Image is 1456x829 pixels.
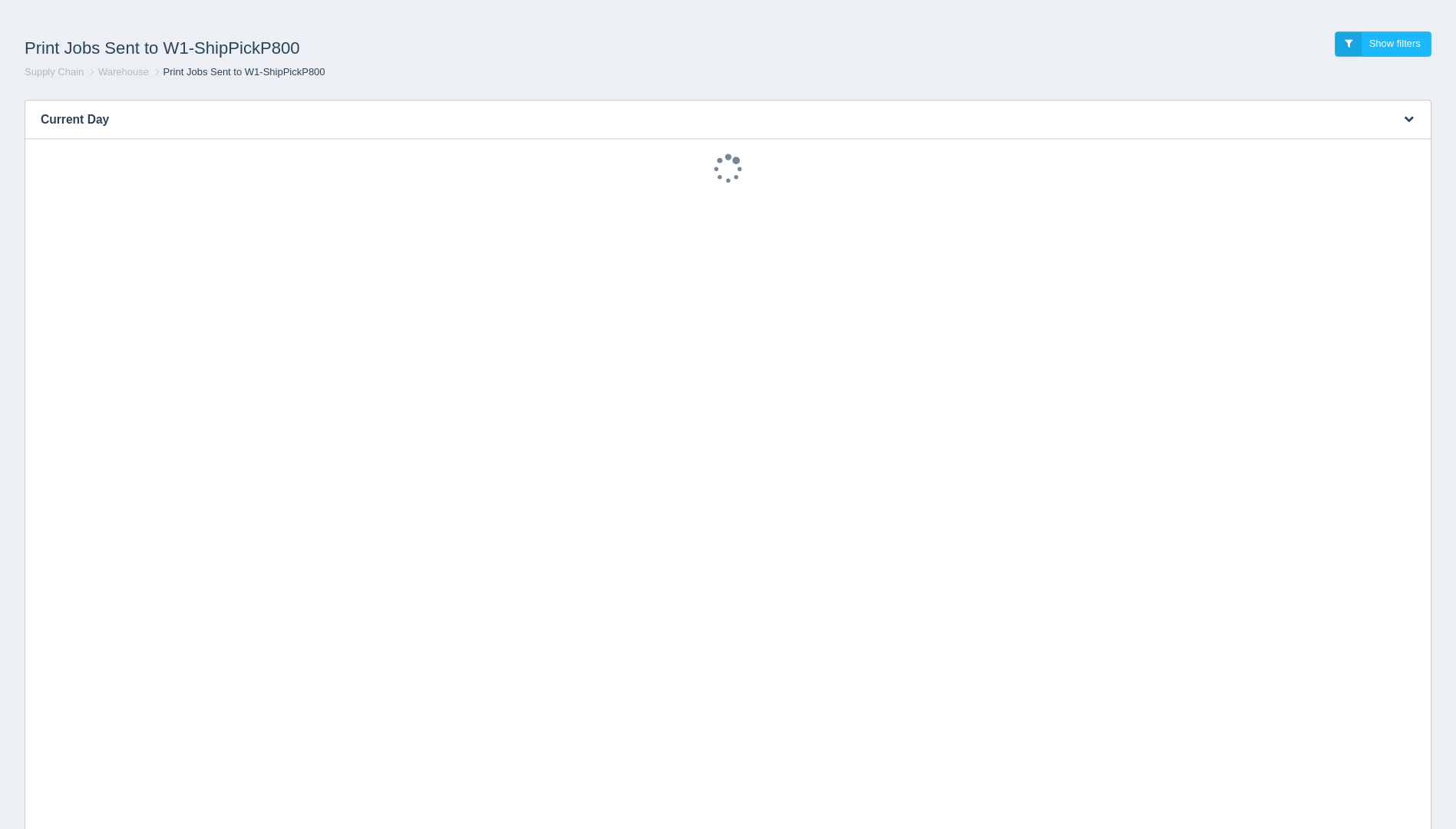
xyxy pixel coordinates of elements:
[25,31,728,65] h1: Print Jobs Sent to W1-ShipPickP800
[25,101,1384,139] h3: Current Day
[98,66,149,78] a: Warehouse
[25,66,84,78] a: Supply Chain
[1335,31,1431,57] a: Show filters
[1369,38,1421,49] span: Show filters
[152,65,325,80] li: Print Jobs Sent to W1-ShipPickP800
